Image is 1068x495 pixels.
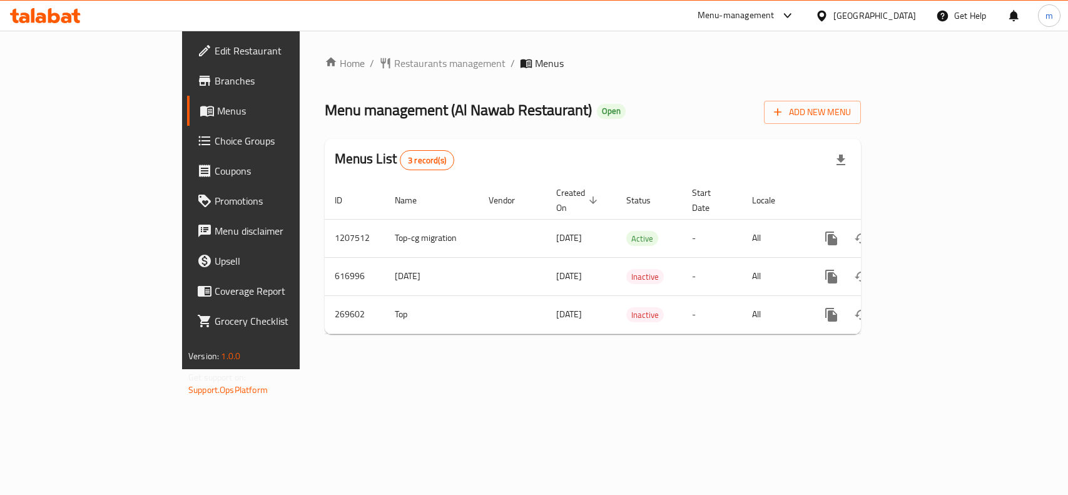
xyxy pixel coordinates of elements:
[187,66,360,96] a: Branches
[400,155,454,166] span: 3 record(s)
[187,186,360,216] a: Promotions
[742,257,806,295] td: All
[816,262,847,292] button: more
[385,219,479,257] td: Top-cg migration
[325,181,947,334] table: enhanced table
[556,185,601,215] span: Created On
[535,56,564,71] span: Menus
[400,150,454,170] div: Total records count
[847,262,877,292] button: Change Status
[221,348,240,364] span: 1.0.0
[806,181,947,220] th: Actions
[215,253,350,268] span: Upsell
[187,126,360,156] a: Choice Groups
[370,56,374,71] li: /
[385,295,479,334] td: Top
[626,231,658,246] div: Active
[395,193,433,208] span: Name
[188,382,268,398] a: Support.OpsPlatform
[698,8,775,23] div: Menu-management
[626,307,664,322] div: Inactive
[215,43,350,58] span: Edit Restaurant
[215,193,350,208] span: Promotions
[833,9,916,23] div: [GEOGRAPHIC_DATA]
[394,56,506,71] span: Restaurants management
[742,219,806,257] td: All
[626,269,664,284] div: Inactive
[335,150,454,170] h2: Menus List
[816,223,847,253] button: more
[187,306,360,336] a: Grocery Checklist
[826,145,856,175] div: Export file
[187,246,360,276] a: Upsell
[556,230,582,246] span: [DATE]
[217,103,350,118] span: Menus
[597,104,626,119] div: Open
[489,193,531,208] span: Vendor
[187,156,360,186] a: Coupons
[215,163,350,178] span: Coupons
[385,257,479,295] td: [DATE]
[816,300,847,330] button: more
[1045,9,1053,23] span: m
[774,105,851,120] span: Add New Menu
[188,369,246,385] span: Get support on:
[187,276,360,306] a: Coverage Report
[847,300,877,330] button: Change Status
[742,295,806,334] td: All
[626,193,667,208] span: Status
[626,232,658,246] span: Active
[215,283,350,299] span: Coverage Report
[187,96,360,126] a: Menus
[187,36,360,66] a: Edit Restaurant
[764,101,861,124] button: Add New Menu
[335,193,359,208] span: ID
[692,185,727,215] span: Start Date
[511,56,515,71] li: /
[626,308,664,322] span: Inactive
[325,96,592,124] span: Menu management ( Al Nawab Restaurant )
[215,314,350,329] span: Grocery Checklist
[847,223,877,253] button: Change Status
[626,270,664,284] span: Inactive
[187,216,360,246] a: Menu disclaimer
[215,223,350,238] span: Menu disclaimer
[682,219,742,257] td: -
[556,268,582,284] span: [DATE]
[188,348,219,364] span: Version:
[682,257,742,295] td: -
[597,106,626,116] span: Open
[556,306,582,322] span: [DATE]
[752,193,791,208] span: Locale
[215,73,350,88] span: Branches
[682,295,742,334] td: -
[215,133,350,148] span: Choice Groups
[325,56,861,71] nav: breadcrumb
[379,56,506,71] a: Restaurants management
